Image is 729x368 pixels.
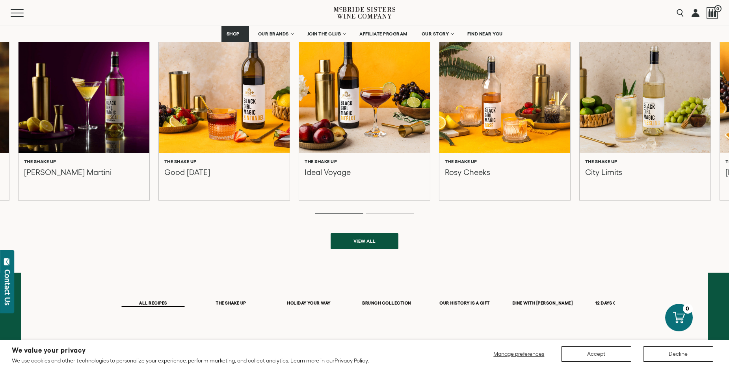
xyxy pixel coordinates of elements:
[121,300,184,307] button: ALL RECIPES
[589,300,652,307] button: 12 DAYS OF COCKTAILS
[445,159,477,164] h6: The Shake Up
[340,233,390,249] span: View all
[354,26,413,42] a: AFFILIATE PROGRAM
[315,213,363,214] li: Page dot 1
[643,346,713,362] button: Decline
[422,31,449,37] span: OUR STORY
[467,31,503,37] span: FIND NEAR YOU
[585,159,617,164] h6: The Shake Up
[12,347,369,354] h2: We value your privacy
[307,31,341,37] span: JOIN THE CLUB
[585,167,622,186] p: City Limits
[24,159,56,164] h6: The Shake Up
[227,31,240,37] span: SHOP
[366,213,414,214] li: Page dot 2
[445,167,490,186] p: Rosy Cheeks
[4,269,11,305] div: Contact Us
[24,167,112,186] p: [PERSON_NAME] Martini
[277,300,340,307] button: HOLIDAY YOUR WAY
[305,159,337,164] h6: The Shake Up
[511,300,574,307] button: DINE WITH [PERSON_NAME]
[159,32,290,200] a: Good Karma The Shake Up Good [DATE]
[258,31,289,37] span: OUR BRANDS
[355,300,418,307] button: BRUNCH COLLECTION
[11,9,39,17] button: Mobile Menu Trigger
[493,351,544,357] span: Manage preferences
[683,304,693,314] div: 0
[331,233,398,249] a: View all
[199,300,262,307] button: THE SHAKE UP
[580,32,710,200] a: City Limits The Shake Up City Limits
[417,26,459,42] a: OUR STORY
[221,26,249,42] a: SHOP
[489,346,549,362] button: Manage preferences
[433,300,496,307] button: OUR HISTORY IS A GIFT
[561,346,631,362] button: Accept
[305,167,351,186] p: Ideal Voyage
[439,32,570,200] a: Rosy Cheeks The Shake Up Rosy Cheeks
[164,159,197,164] h6: The Shake Up
[335,357,369,364] a: Privacy Policy.
[359,31,407,37] span: AFFILIATE PROGRAM
[164,167,210,186] p: Good [DATE]
[19,32,149,200] a: Magic Apple Martini The Shake Up [PERSON_NAME] Martini
[299,32,430,200] a: Ideal Voyage The Shake Up Ideal Voyage
[462,26,508,42] a: FIND NEAR YOU
[302,26,351,42] a: JOIN THE CLUB
[12,357,369,364] p: We use cookies and other technologies to personalize your experience, perform marketing, and coll...
[253,26,298,42] a: OUR BRANDS
[714,5,722,12] span: 0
